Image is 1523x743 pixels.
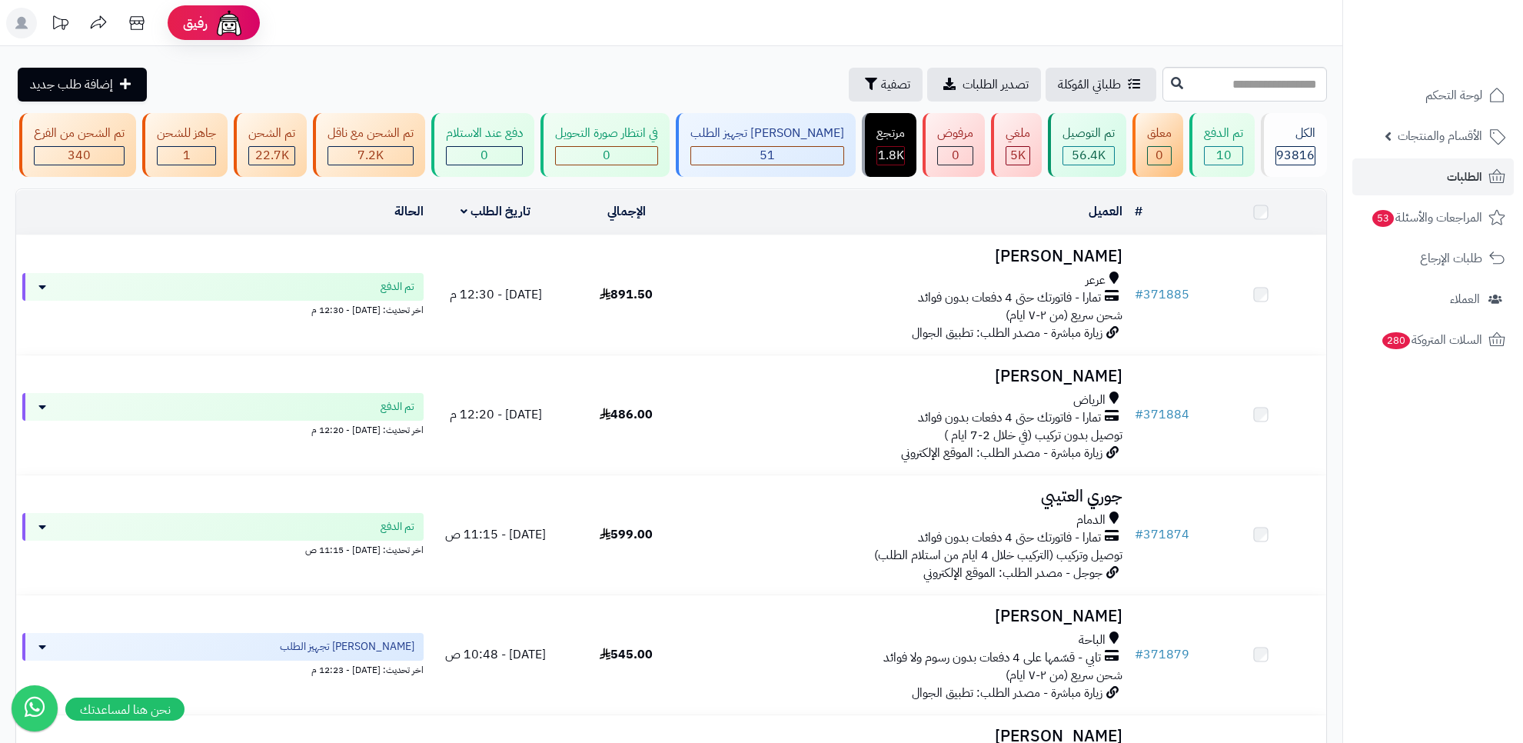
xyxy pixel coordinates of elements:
a: تاريخ الطلب [461,202,530,221]
a: طلباتي المُوكلة [1046,68,1156,102]
div: معلق [1147,125,1172,142]
span: 280 [1382,332,1410,349]
div: في انتظار صورة التحويل [555,125,658,142]
img: ai-face.png [214,8,244,38]
div: 0 [556,147,657,165]
span: زيارة مباشرة - مصدر الطلب: تطبيق الجوال [912,684,1102,702]
span: إضافة طلب جديد [30,75,113,94]
a: تصدير الطلبات [927,68,1041,102]
a: مرتجع 1.8K [859,113,919,177]
span: تم الدفع [381,279,414,295]
div: [PERSON_NAME] تجهيز الطلب [690,125,844,142]
span: زيارة مباشرة - مصدر الطلب: تطبيق الجوال [912,324,1102,342]
div: جاهز للشحن [157,125,216,142]
a: تم الدفع 10 [1186,113,1258,177]
a: تم الشحن مع ناقل 7.2K [310,113,428,177]
span: 545.00 [600,645,653,664]
a: العملاء [1352,281,1514,318]
span: 599.00 [600,525,653,544]
span: 0 [952,146,959,165]
div: 7223 [328,147,413,165]
div: دفع عند الاستلام [446,125,523,142]
a: تم التوصيل 56.4K [1045,113,1129,177]
span: 486.00 [600,405,653,424]
span: 56.4K [1072,146,1106,165]
a: الإجمالي [607,202,646,221]
div: تم الدفع [1204,125,1243,142]
div: اخر تحديث: [DATE] - 12:23 م [22,661,424,677]
div: مرتجع [876,125,905,142]
span: الدمام [1076,511,1106,529]
span: المراجعات والأسئلة [1371,207,1482,228]
span: الطلبات [1447,166,1482,188]
span: 340 [68,146,91,165]
a: مرفوض 0 [919,113,988,177]
a: معلق 0 [1129,113,1186,177]
div: 0 [447,147,522,165]
a: # [1135,202,1142,221]
span: # [1135,285,1143,304]
div: 0 [1148,147,1171,165]
a: تحديثات المنصة [41,8,79,42]
span: تمارا - فاتورتك حتى 4 دفعات بدون فوائد [918,529,1101,547]
div: 0 [938,147,973,165]
a: لوحة التحكم [1352,77,1514,114]
div: اخر تحديث: [DATE] - 11:15 ص [22,541,424,557]
span: [DATE] - 12:20 م [450,405,542,424]
a: دفع عند الاستلام 0 [428,113,537,177]
span: 1.8K [878,146,904,165]
div: تم الشحن مع ناقل [328,125,414,142]
div: 22726 [249,147,294,165]
span: 7.2K [357,146,384,165]
span: [DATE] - 10:48 ص [445,645,546,664]
div: مرفوض [937,125,973,142]
span: [DATE] - 12:30 م [450,285,542,304]
div: 1798 [877,147,904,165]
span: 53 [1372,210,1394,227]
span: تصفية [881,75,910,94]
h3: [PERSON_NAME] [698,368,1122,385]
div: 1 [158,147,215,165]
span: 51 [760,146,775,165]
span: 22.7K [255,146,289,165]
span: توصيل وتركيب (التركيب خلال 4 ايام من استلام الطلب) [874,546,1122,565]
a: الكل93816 [1258,113,1330,177]
a: إضافة طلب جديد [18,68,147,102]
div: 4950 [1006,147,1029,165]
a: السلات المتروكة280 [1352,322,1514,358]
a: ملغي 5K [988,113,1045,177]
span: الباحة [1079,631,1106,649]
span: 1 [183,146,191,165]
span: العملاء [1450,288,1480,310]
a: تم الشحن 22.7K [231,113,310,177]
span: تم الدفع [381,519,414,535]
div: اخر تحديث: [DATE] - 12:20 م [22,421,424,437]
a: تم الشحن من الفرع 340 [16,113,139,177]
span: جوجل - مصدر الطلب: الموقع الإلكتروني [923,564,1102,582]
a: العميل [1089,202,1122,221]
span: 10 [1216,146,1232,165]
span: # [1135,525,1143,544]
div: الكل [1275,125,1315,142]
h3: جوري العتيبي [698,488,1122,505]
span: شحن سريع (من ٢-٧ ايام) [1006,666,1122,685]
span: تمارا - فاتورتك حتى 4 دفعات بدون فوائد [918,409,1101,427]
span: 0 [481,146,488,165]
span: تم الدفع [381,399,414,415]
span: عرعر [1086,272,1106,289]
button: تصفية [849,68,923,102]
a: طلبات الإرجاع [1352,240,1514,277]
div: 56369 [1063,147,1114,165]
div: تم الشحن [248,125,295,142]
a: جاهز للشحن 1 [139,113,231,177]
a: [PERSON_NAME] تجهيز الطلب 51 [673,113,859,177]
span: الأقسام والمنتجات [1398,125,1482,147]
span: 5K [1010,146,1026,165]
span: السلات المتروكة [1381,329,1482,351]
span: طلبات الإرجاع [1420,248,1482,269]
span: [DATE] - 11:15 ص [445,525,546,544]
span: # [1135,645,1143,664]
span: الرياض [1073,391,1106,409]
a: في انتظار صورة التحويل 0 [537,113,673,177]
h3: [PERSON_NAME] [698,608,1122,625]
